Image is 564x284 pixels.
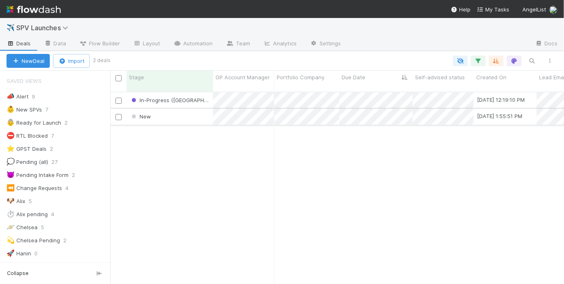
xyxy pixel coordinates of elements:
[79,39,120,47] span: Flow Builder
[7,39,31,47] span: Deals
[72,170,83,180] span: 2
[7,105,42,115] div: New SPVs
[7,157,48,167] div: Pending (all)
[7,250,15,257] span: 🚀
[7,235,60,246] div: Chelsea Pending
[7,196,25,206] div: Alix
[130,96,209,104] div: In-Progress ([GEOGRAPHIC_DATA])
[257,38,303,51] a: Analytics
[51,131,62,141] span: 7
[115,75,122,81] input: Toggle All Rows Selected
[7,237,15,244] span: 💫
[477,6,509,13] span: My Tasks
[7,158,15,165] span: 💭
[57,262,68,272] span: 2
[522,6,546,13] span: AngelList
[7,197,15,204] span: 🐶
[41,222,52,233] span: 5
[50,144,61,154] span: 2
[7,210,15,217] span: ⏱️
[51,209,62,219] span: 4
[7,262,53,272] div: Hanin pending
[7,145,15,152] span: ⭐
[115,114,122,120] input: Toggle Row Selected
[7,119,15,126] span: 👵
[7,92,29,102] div: Alert
[7,248,31,259] div: Hanin
[342,73,365,81] span: Due Date
[215,73,270,81] span: GP Account Manager
[7,183,62,193] div: Change Requests
[7,2,61,16] img: logo-inverted-e16ddd16eac7371096b0.svg
[477,96,525,104] div: [DATE] 12:19:10 PM
[451,5,471,13] div: Help
[73,38,127,51] a: Flow Builder
[220,38,257,51] a: Team
[476,73,506,81] span: Created On
[7,132,15,139] span: ⛔
[16,24,72,32] span: SPV Launches
[130,113,151,120] span: New
[7,184,15,191] span: ⏪
[93,57,111,64] small: 2 deals
[63,235,75,246] span: 2
[167,38,220,51] a: Automation
[7,171,15,178] span: 👿
[7,224,15,230] span: 🪐
[477,112,522,120] div: [DATE] 1:55:51 PM
[53,54,90,68] button: Import
[7,131,48,141] div: RTL Blocked
[528,38,564,51] a: Docs
[65,183,77,193] span: 4
[303,38,348,51] a: Settings
[277,73,324,81] span: Portfolio Company
[51,157,66,167] span: 27
[549,6,557,14] img: avatar_768cd48b-9260-4103-b3ef-328172ae0546.png
[7,222,38,233] div: Chelsea
[7,144,47,154] div: GPST Deals
[45,105,56,115] span: 7
[7,209,48,219] div: Alix pending
[7,54,50,68] button: NewDeal
[7,118,61,128] div: Ready for Launch
[415,73,465,81] span: Self-advised status
[7,270,29,277] span: Collapse
[130,112,151,121] div: New
[7,170,69,180] div: Pending Intake Form
[7,106,15,113] span: 👶
[7,73,42,89] span: Saved Views
[64,118,76,128] span: 2
[477,5,509,13] a: My Tasks
[7,24,15,31] span: ✈️
[32,92,43,102] span: 9
[29,196,40,206] span: 5
[129,73,144,81] span: Stage
[115,98,122,104] input: Toggle Row Selected
[127,38,167,51] a: Layout
[130,97,229,103] span: In-Progress ([GEOGRAPHIC_DATA])
[7,93,15,100] span: 📣
[38,38,73,51] a: Data
[34,248,46,259] span: 0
